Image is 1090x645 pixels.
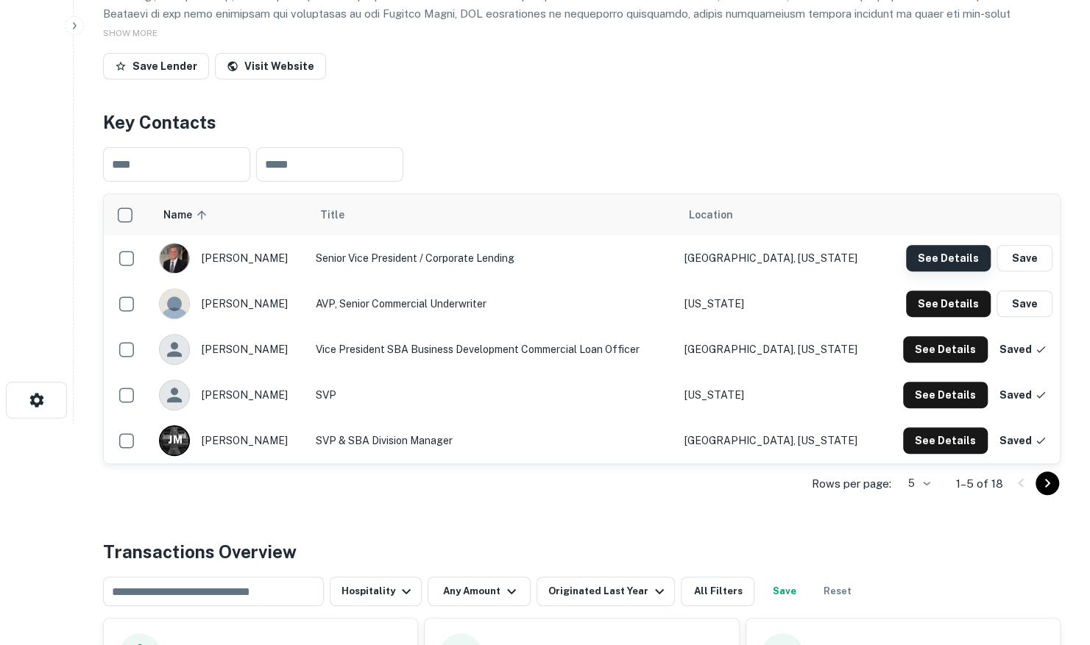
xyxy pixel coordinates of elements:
[897,473,932,494] div: 5
[906,245,991,271] button: See Details
[813,577,860,606] button: Reset
[997,291,1052,317] button: Save
[308,194,677,235] th: Title
[103,53,209,79] button: Save Lender
[308,327,677,372] td: Vice President SBA Business Development Commercial Loan Officer
[681,577,754,606] button: All Filters
[994,382,1052,408] button: Saved
[903,336,988,363] button: See Details
[537,577,675,606] button: Originated Last Year
[104,194,1060,463] div: scrollable content
[903,427,988,454] button: See Details
[308,372,677,418] td: SVP
[159,288,300,319] div: [PERSON_NAME]
[994,336,1052,363] button: Saved
[103,109,1061,135] h4: Key Contacts
[677,281,882,327] td: [US_STATE]
[677,194,882,235] th: Location
[103,538,297,565] h4: Transactions Overview
[159,425,300,456] div: [PERSON_NAME]
[308,418,677,463] td: SVP & SBA Division Manager
[308,235,677,281] td: Senior Vice President / Corporate Lending
[548,582,668,600] div: Originated Last Year
[760,577,807,606] button: Save your search to get updates of matches that match your search criteria.
[159,379,300,410] div: [PERSON_NAME]
[152,194,308,235] th: Name
[997,245,1052,271] button: Save
[160,243,189,273] img: 1560357810209
[677,235,882,281] td: [GEOGRAPHIC_DATA], [US_STATE]
[1016,527,1090,598] iframe: Chat Widget
[320,206,364,224] span: Title
[103,28,158,38] span: SHOW MORE
[168,432,182,448] p: J M
[956,475,1003,493] p: 1–5 of 18
[677,327,882,372] td: [GEOGRAPHIC_DATA], [US_STATE]
[428,577,531,606] button: Any Amount
[160,289,189,318] img: 244xhbkr7g40x6bsu4gi6q4ry
[215,53,326,79] a: Visit Website
[163,206,211,224] span: Name
[906,291,991,317] button: See Details
[330,577,422,606] button: Hospitality
[159,334,300,365] div: [PERSON_NAME]
[677,418,882,463] td: [GEOGRAPHIC_DATA], [US_STATE]
[677,372,882,418] td: [US_STATE]
[689,206,733,224] span: Location
[903,382,988,408] button: See Details
[308,281,677,327] td: AVP, Senior Commercial Underwriter
[1036,471,1059,495] button: Go to next page
[994,427,1052,454] button: Saved
[159,243,300,274] div: [PERSON_NAME]
[812,475,891,493] p: Rows per page:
